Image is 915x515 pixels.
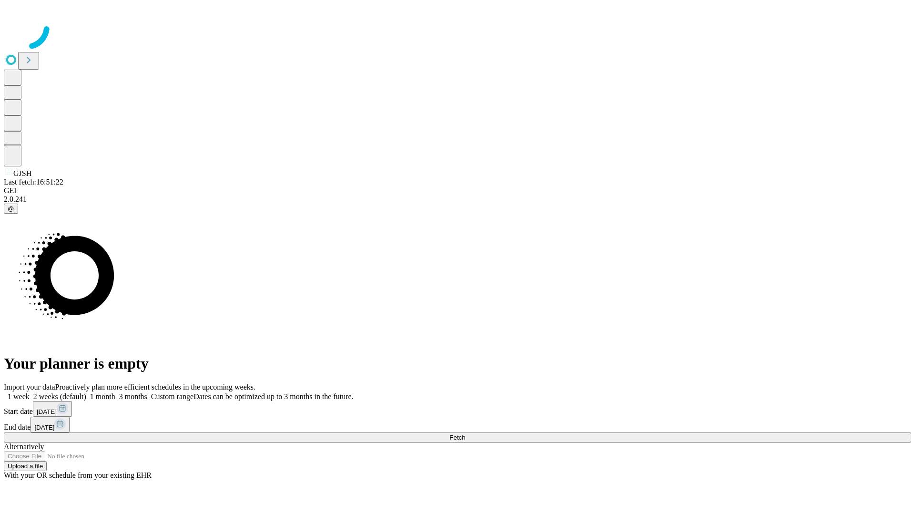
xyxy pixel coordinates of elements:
[4,178,63,186] span: Last fetch: 16:51:22
[33,401,72,417] button: [DATE]
[4,401,911,417] div: Start date
[4,355,911,372] h1: Your planner is empty
[4,417,911,433] div: End date
[33,392,86,401] span: 2 weeks (default)
[4,443,44,451] span: Alternatively
[449,434,465,441] span: Fetch
[37,408,57,415] span: [DATE]
[4,461,47,471] button: Upload a file
[4,204,18,214] button: @
[90,392,115,401] span: 1 month
[13,169,31,177] span: GJSH
[193,392,353,401] span: Dates can be optimized up to 3 months in the future.
[8,205,14,212] span: @
[119,392,147,401] span: 3 months
[151,392,193,401] span: Custom range
[55,383,255,391] span: Proactively plan more efficient schedules in the upcoming weeks.
[34,424,54,431] span: [DATE]
[30,417,70,433] button: [DATE]
[4,433,911,443] button: Fetch
[4,471,152,479] span: With your OR schedule from your existing EHR
[4,383,55,391] span: Import your data
[8,392,30,401] span: 1 week
[4,195,911,204] div: 2.0.241
[4,186,911,195] div: GEI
